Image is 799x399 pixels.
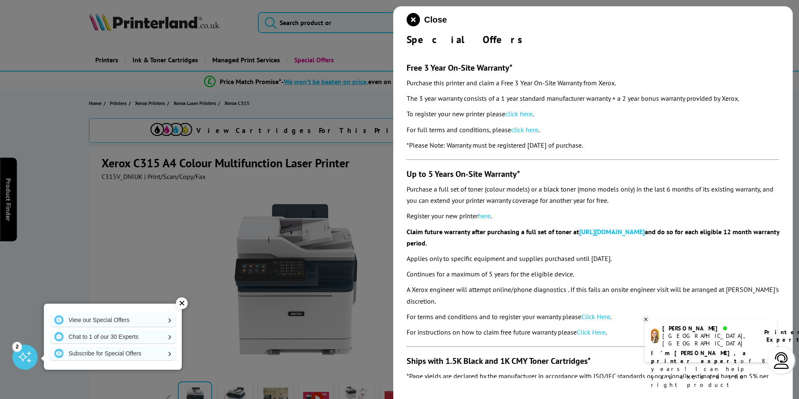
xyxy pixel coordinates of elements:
div: [GEOGRAPHIC_DATA], [GEOGRAPHIC_DATA] [662,332,754,347]
h3: Free 3 Year On-Site Warranty* [407,62,779,73]
div: Special Offers [407,33,779,46]
p: For instructions on how to claim free future warranty please . [407,327,779,338]
p: *Please Note: Warranty must be registered [DATE] of purchase. [407,140,779,151]
p: of 8 years! I can help you choose the right product [651,349,771,389]
p: Purchase a full set of toner (colour models) or a black toner (mono models only) in the last 6 mo... [407,184,779,206]
a: Subscribe for Special Offers [50,347,176,360]
a: View our Special Offers [50,313,176,327]
em: *Page yields are declared by the manufacturer in accordance with ISO/IEC standards or occasionall... [407,372,768,391]
p: Purchase this printer and claim a Free 3 Year On-Site Warranty from Xerox. [407,77,779,89]
span: Close [424,15,447,25]
h3: Ships with 1.5K Black and 1K CMY Toner Cartridges* [407,356,779,366]
a: [URL][DOMAIN_NAME] [579,228,645,236]
p: A Xerox engineer will attempt online/phone diagnostics . If this fails an onsite engineer visit w... [407,284,779,307]
b: Claim future warranty after purchasing a full set of toner at [407,228,579,236]
p: Register your new printer . [407,210,779,222]
a: Chat to 1 of our 30 Experts [50,330,176,343]
div: ✕ [176,297,188,309]
p: For terms and conditions and to register your warranty please . [407,311,779,322]
div: [PERSON_NAME] [662,325,754,332]
b: and do so for each eligible 12 month warranty period. [407,228,779,247]
a: Click Here [581,312,610,321]
p: The 3 year warranty consists of a 1 year standard manufacturer warranty + a 2 year bonus warranty... [407,93,779,104]
img: amy-livechat.png [651,329,659,343]
img: user-headset-light.svg [773,352,790,369]
a: click here [511,125,538,134]
h3: Up to 5 Years On-Site Warranty* [407,169,779,179]
button: close modal [407,13,447,26]
p: Applies only to specific equipment and supplies purchased until [DATE]. [407,253,779,264]
b: I'm [PERSON_NAME], a printer expert [651,349,748,365]
p: For full terms and conditions, please . [407,124,779,136]
p: Continues for a maximum of 5 years for the eligible device. [407,269,779,280]
a: here [478,212,491,220]
div: 2 [13,342,22,351]
a: Click Here [577,328,606,336]
a: click here [505,110,532,118]
p: To register your new printer please . [407,108,779,120]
